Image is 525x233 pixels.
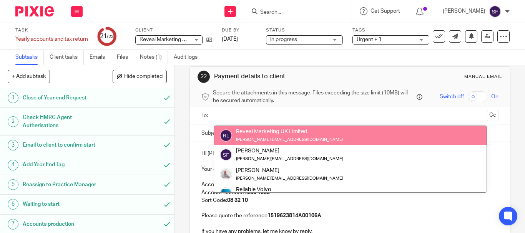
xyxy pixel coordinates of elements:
img: Diverso%20logo.png [220,187,232,200]
h1: Reassign to Practice Manager [23,179,108,190]
label: Tags [352,27,429,33]
span: In progress [270,37,297,42]
span: [DATE] [222,36,238,42]
div: Manual email [464,74,502,80]
span: Get Support [370,8,400,14]
span: Urgent + 1 [357,37,382,42]
h1: Email to client to confirm start [23,139,108,151]
button: Cc [487,110,498,121]
a: Audit logs [174,50,203,65]
div: Reveal Marketing UK Limited [236,128,343,136]
div: 2 [8,116,18,127]
a: Emails [90,50,111,65]
h1: Check HMRC Agent Autherisations [23,112,108,131]
button: Hide completed [113,70,167,83]
h1: Waiting to start [23,198,108,210]
div: 22 [198,71,210,83]
label: Subject: [201,129,221,137]
small: [PERSON_NAME][EMAIL_ADDRESS][DOMAIN_NAME] [236,157,343,161]
h1: Add Year End Tag [23,159,108,170]
img: smiley%20circle%20sean.png [220,168,232,180]
p: Hi [PERSON_NAME], [201,150,498,157]
label: Due by [222,27,256,33]
span: Reveal Marketing UK Limited [140,37,208,42]
img: svg%3E [220,149,232,161]
div: 4 [8,160,18,170]
label: Status [266,27,343,33]
div: Yearly accounts and tax return [15,35,88,43]
div: 7 [8,219,18,230]
h1: Accounts production [23,218,108,230]
div: 5 [8,179,18,190]
a: Client tasks [50,50,84,65]
p: [PERSON_NAME] [443,7,485,15]
h1: Close of Year end Request [23,92,108,104]
label: To: [201,112,210,119]
button: + Add subtask [8,70,50,83]
span: Switch off [440,93,464,101]
div: 3 [8,140,18,150]
div: [PERSON_NAME] [236,166,343,174]
strong: 08 32 10 [227,198,248,203]
p: Account Name: [201,181,498,188]
div: 1 [8,93,18,103]
p: Sort Code: [201,197,498,204]
p: Please quote the reference [201,212,498,220]
small: /23 [107,35,114,39]
a: Subtasks [15,50,44,65]
img: Pixie [15,6,54,17]
strong: 1200 1020 [244,190,270,195]
div: 21 [100,32,114,41]
p: Your corporation tax payment of is due for payment by . You can pay online with the following det... [201,165,498,173]
input: Search [259,9,329,16]
div: Reliable Volvo [236,186,343,193]
label: Task [15,27,88,33]
span: Secure the attachments in this message. Files exceeding the size limit (10MB) will be secured aut... [213,89,415,105]
h1: Payment details to client [214,73,366,81]
small: [PERSON_NAME][EMAIL_ADDRESS][DOMAIN_NAME] [236,137,343,142]
a: Notes (1) [140,50,168,65]
span: On [491,93,498,101]
label: Client [135,27,212,33]
img: svg%3E [489,5,501,18]
small: [PERSON_NAME][EMAIL_ADDRESS][DOMAIN_NAME] [236,176,343,180]
div: 6 [8,199,18,210]
a: Files [117,50,134,65]
strong: 1519623814A00106A [267,213,321,218]
div: [PERSON_NAME] [236,147,343,155]
img: svg%3E [220,129,232,142]
span: Hide completed [124,74,163,80]
p: Account Number: [201,189,498,197]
